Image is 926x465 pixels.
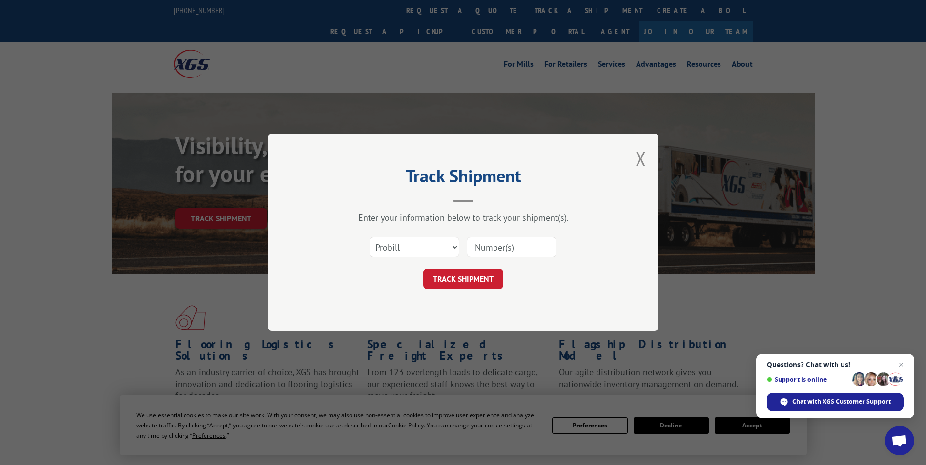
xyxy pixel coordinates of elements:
[767,376,849,383] span: Support is online
[792,397,891,406] span: Chat with XGS Customer Support
[885,426,914,455] div: Open chat
[767,361,904,368] span: Questions? Chat with us!
[317,213,610,224] div: Enter your information below to track your shipment(s).
[636,146,646,172] button: Close modal
[467,237,556,258] input: Number(s)
[317,169,610,188] h2: Track Shipment
[767,393,904,411] div: Chat with XGS Customer Support
[423,269,503,290] button: TRACK SHIPMENT
[895,359,907,370] span: Close chat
